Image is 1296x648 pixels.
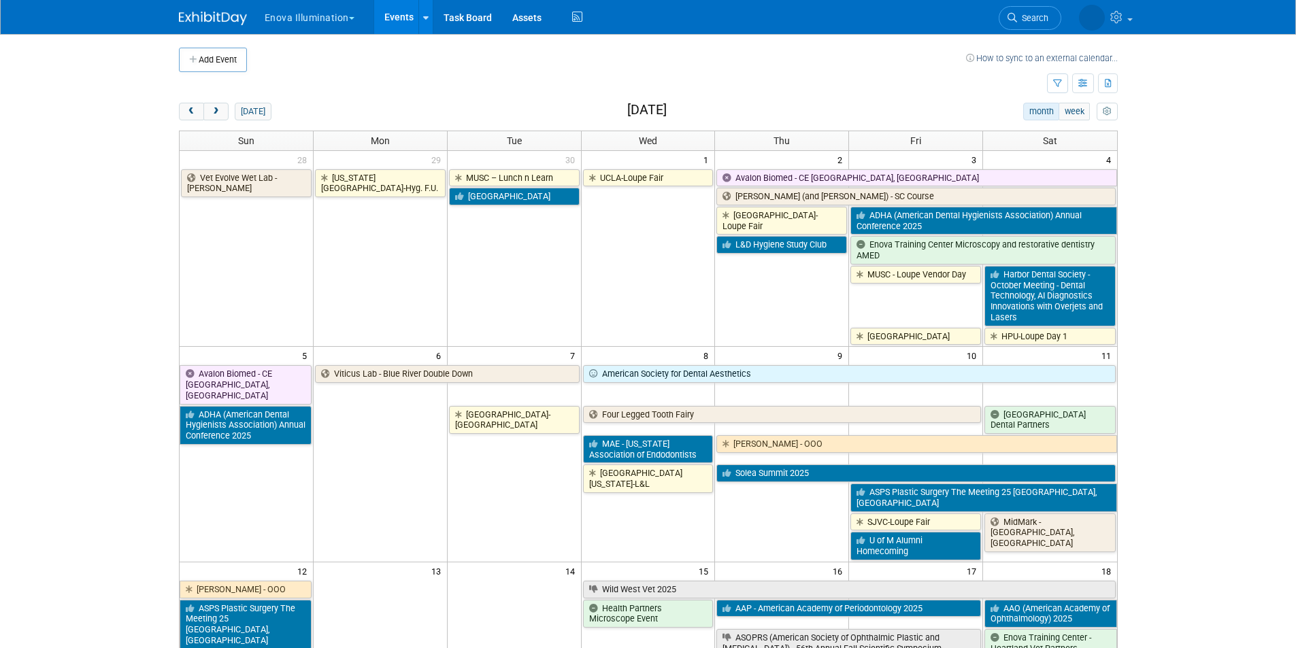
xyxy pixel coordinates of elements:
[583,600,714,628] a: Health Partners Microscope Event
[697,562,714,579] span: 15
[965,562,982,579] span: 17
[627,103,667,118] h2: [DATE]
[984,328,1115,345] a: HPU-Loupe Day 1
[449,406,580,434] a: [GEOGRAPHIC_DATA]-[GEOGRAPHIC_DATA]
[966,53,1118,63] a: How to sync to an external calendar...
[179,12,247,25] img: ExhibitDay
[836,151,848,168] span: 2
[235,103,271,120] button: [DATE]
[315,169,446,197] a: [US_STATE][GEOGRAPHIC_DATA]-Hyg. F.U.
[371,135,390,146] span: Mon
[850,236,1115,264] a: Enova Training Center Microscopy and restorative dentistry AMED
[910,135,921,146] span: Fri
[984,600,1116,628] a: AAO (American Academy of Ophthalmology) 2025
[180,406,312,445] a: ADHA (American Dental Hygienists Association) Annual Conference 2025
[1103,107,1112,116] i: Personalize Calendar
[181,169,312,197] a: Vet Evolve Wet Lab - [PERSON_NAME]
[435,347,447,364] span: 6
[583,406,982,424] a: Four Legged Tooth Fairy
[850,207,1116,235] a: ADHA (American Dental Hygienists Association) Annual Conference 2025
[1059,103,1090,120] button: week
[1043,135,1057,146] span: Sat
[179,103,204,120] button: prev
[850,266,981,284] a: MUSC - Loupe Vendor Day
[1097,103,1117,120] button: myCustomButton
[1079,5,1105,31] img: Sarah Swinick
[716,188,1115,205] a: [PERSON_NAME] (and [PERSON_NAME]) - SC Course
[984,406,1115,434] a: [GEOGRAPHIC_DATA] Dental Partners
[296,151,313,168] span: 28
[301,347,313,364] span: 5
[569,347,581,364] span: 7
[639,135,657,146] span: Wed
[965,347,982,364] span: 10
[430,562,447,579] span: 13
[850,532,981,560] a: U of M Alumni Homecoming
[583,435,714,463] a: MAE - [US_STATE] Association of Endodontists
[1017,13,1048,23] span: Search
[203,103,229,120] button: next
[179,48,247,72] button: Add Event
[564,151,581,168] span: 30
[836,347,848,364] span: 9
[984,266,1115,326] a: Harbor Dental Society - October Meeting - Dental Technology, AI Diagnostics Innovations with Over...
[850,513,981,531] a: SJVC-Loupe Fair
[296,562,313,579] span: 12
[970,151,982,168] span: 3
[430,151,447,168] span: 29
[238,135,254,146] span: Sun
[315,365,580,383] a: Viticus Lab - Blue River Double Down
[583,365,1116,383] a: American Society for Dental Aesthetics
[449,188,580,205] a: [GEOGRAPHIC_DATA]
[1100,347,1117,364] span: 11
[583,581,1116,598] a: Wild West Vet 2025
[716,207,847,235] a: [GEOGRAPHIC_DATA]-Loupe Fair
[583,169,714,187] a: UCLA-Loupe Fair
[564,562,581,579] span: 14
[1105,151,1117,168] span: 4
[831,562,848,579] span: 16
[716,600,981,617] a: AAP - American Academy of Periodontology 2025
[1023,103,1059,120] button: month
[1100,562,1117,579] span: 18
[583,464,714,492] a: [GEOGRAPHIC_DATA][US_STATE]-L&L
[850,328,981,345] a: [GEOGRAPHIC_DATA]
[449,169,580,187] a: MUSC – Lunch n Learn
[716,236,847,254] a: L&D Hygiene Study Club
[180,581,312,598] a: [PERSON_NAME] - OOO
[702,151,714,168] span: 1
[716,435,1116,453] a: [PERSON_NAME] - OOO
[507,135,522,146] span: Tue
[774,135,790,146] span: Thu
[716,169,1116,187] a: Avalon Biomed - CE [GEOGRAPHIC_DATA], [GEOGRAPHIC_DATA]
[999,6,1061,30] a: Search
[984,513,1115,552] a: MidMark - [GEOGRAPHIC_DATA], [GEOGRAPHIC_DATA]
[702,347,714,364] span: 8
[180,365,312,404] a: Avalon Biomed - CE [GEOGRAPHIC_DATA], [GEOGRAPHIC_DATA]
[716,464,1115,482] a: Solea Summit 2025
[850,483,1116,511] a: ASPS Plastic Surgery The Meeting 25 [GEOGRAPHIC_DATA], [GEOGRAPHIC_DATA]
